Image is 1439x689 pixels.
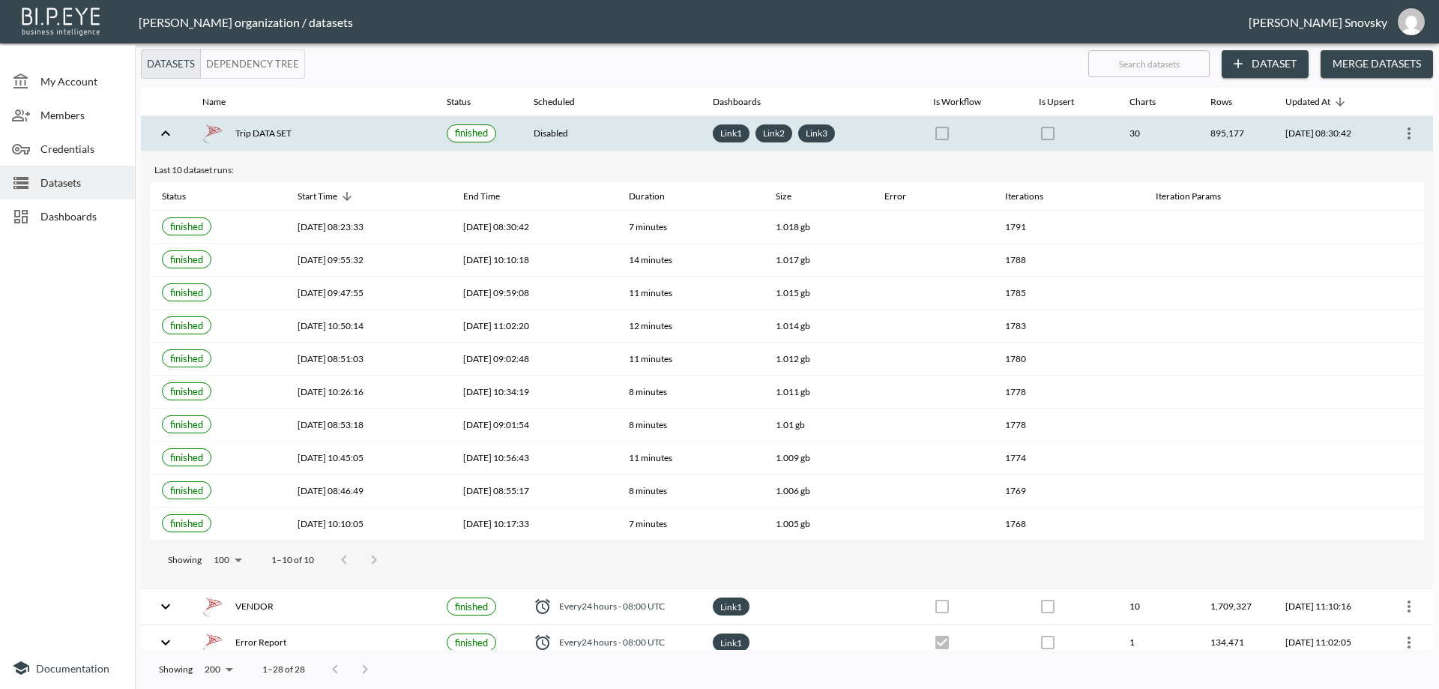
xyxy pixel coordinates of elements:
[1344,310,1424,343] th: {"key":null,"ref":null,"props":{},"_owner":null}
[713,598,749,616] div: Link1
[162,187,186,205] div: Status
[1129,93,1175,111] span: Charts
[522,625,701,661] th: {"type":"div","key":null,"ref":null,"props":{"style":{"display":"flex","alignItems":"center","col...
[764,409,873,442] th: 1.01 gb
[202,123,423,144] div: Trip DATA SET
[150,310,286,343] th: {"type":{},"key":null,"ref":null,"props":{"size":"small","label":{"type":{},"key":null,"ref":null...
[1344,442,1424,475] th: {"key":null,"ref":null,"props":{},"_owner":null}
[159,663,193,676] p: Showing
[1144,343,1344,376] th: {"type":"div","key":null,"ref":null,"props":{"style":{"fontSize":12},"children":[]},"_owner":null}
[993,244,1144,277] th: 1788
[1344,475,1424,508] th: {"key":null,"ref":null,"props":{},"_owner":null}
[764,310,873,343] th: 1.014 gb
[701,116,921,151] th: {"type":"div","key":null,"ref":null,"props":{"style":{"display":"flex","flexWrap":"wrap","gap":6}...
[286,343,451,376] th: 2025-08-11, 08:51:03
[1344,376,1424,409] th: {"key":null,"ref":null,"props":{},"_owner":null}
[1273,589,1378,625] th: 2025-08-16, 11:10:16
[286,376,451,409] th: 2025-08-10, 10:26:16
[170,385,203,397] span: finished
[40,208,123,224] span: Dashboards
[170,484,203,496] span: finished
[884,187,926,205] span: Error
[36,662,109,675] span: Documentation
[451,244,617,277] th: 2025-08-14, 10:10:18
[451,277,617,310] th: 2025-08-13, 09:59:08
[713,93,761,111] div: Dashboards
[286,409,451,442] th: 2025-08-10, 08:53:18
[1129,93,1156,111] div: Charts
[435,625,522,661] th: {"type":{},"key":null,"ref":null,"props":{"size":"small","label":{"type":{},"key":null,"ref":null...
[1378,589,1433,625] th: {"type":{"isMobxInjector":true,"displayName":"inject-with-userStore-stripeStore-datasetsStore(Obj...
[1397,631,1421,655] button: more
[202,632,223,653] img: mssql icon
[1144,310,1344,343] th: {"type":"div","key":null,"ref":null,"props":{"style":{"fontSize":12},"children":[]},"_owner":null}
[1387,4,1435,40] button: gils@amsalem.com
[1156,187,1221,205] div: Iteration Params
[199,660,238,679] div: 200
[717,634,745,652] a: Link1
[200,49,305,79] button: Dependency Tree
[617,244,763,277] th: 14 minutes
[755,124,792,142] div: Link2
[170,451,203,463] span: finished
[1027,589,1117,625] th: {"type":{},"key":null,"ref":null,"props":{"disabled":true,"color":"primary","style":{"padding":0}...
[298,187,337,205] div: Start Time
[271,553,314,566] p: 1–10 of 10
[286,475,451,508] th: 2025-08-05, 08:46:49
[803,124,830,142] a: Link3
[455,601,488,613] span: finished
[202,93,226,111] div: Name
[760,124,788,142] a: Link2
[993,508,1144,541] th: 1768
[170,319,203,331] span: finished
[153,121,178,146] button: expand row
[435,116,522,151] th: {"type":{},"key":null,"ref":null,"props":{"size":"small","label":{"type":{},"key":null,"ref":null...
[150,244,286,277] th: {"type":{},"key":null,"ref":null,"props":{"size":"small","label":{"type":{},"key":null,"ref":null...
[1117,116,1198,151] th: 30
[1198,625,1274,661] th: 134,471
[933,93,1001,111] span: Is Workflow
[154,163,1424,176] div: Last 10 dataset runs:
[139,15,1249,29] div: [PERSON_NAME] organization / datasets
[451,442,617,475] th: 2025-08-07, 10:56:43
[617,409,763,442] th: 8 minutes
[286,211,451,244] th: 2025-08-17, 08:23:33
[1397,595,1421,619] button: more
[522,589,701,625] th: {"type":"div","key":null,"ref":null,"props":{"style":{"display":"flex","alignItems":"center","col...
[286,442,451,475] th: 2025-08-07, 10:45:05
[1222,50,1309,78] button: Dataset
[150,376,286,409] th: {"type":{},"key":null,"ref":null,"props":{"size":"small","label":{"type":{},"key":null,"ref":null...
[1378,625,1433,661] th: {"type":{"isMobxInjector":true,"displayName":"inject-with-userStore-stripeStore-datasetsStore(Obj...
[202,123,223,144] img: mssql icon
[1117,589,1198,625] th: 10
[993,475,1144,508] th: 1769
[617,508,763,541] th: 7 minutes
[993,277,1144,310] th: 1785
[455,127,488,139] span: finished
[617,211,763,244] th: 7 minutes
[701,625,921,661] th: {"type":"div","key":null,"ref":null,"props":{"style":{"display":"flex","flexWrap":"wrap","gap":6}...
[717,124,745,142] a: Link1
[298,187,357,205] span: Start Time
[764,475,873,508] th: 1.006 gb
[993,310,1144,343] th: 1783
[1344,508,1424,541] th: {"key":null,"ref":null,"props":{},"_owner":null}
[1198,116,1274,151] th: 895,177
[764,277,873,310] th: 1.015 gb
[1321,50,1433,78] button: Merge Datasets
[150,409,286,442] th: {"type":{},"key":null,"ref":null,"props":{"size":"small","label":{"type":{},"key":null,"ref":null...
[286,277,451,310] th: 2025-08-13, 09:47:55
[150,508,286,541] th: {"type":{},"key":null,"ref":null,"props":{"size":"small","label":{"type":{},"key":null,"ref":null...
[150,442,286,475] th: {"type":{},"key":null,"ref":null,"props":{"size":"small","label":{"type":{},"key":null,"ref":null...
[141,49,305,79] div: Platform
[617,277,763,310] th: 11 minutes
[629,187,684,205] span: Duration
[170,352,203,364] span: finished
[713,124,749,142] div: Link1
[534,93,575,111] div: Scheduled
[153,630,178,655] button: expand row
[286,310,451,343] th: 2025-08-12, 10:50:14
[141,49,201,79] button: Datasets
[1027,625,1117,661] th: {"type":{},"key":null,"ref":null,"props":{"disabled":true,"color":"primary","style":{"padding":0}...
[150,211,286,244] th: {"type":{},"key":null,"ref":null,"props":{"size":"small","label":{"type":{},"key":null,"ref":null...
